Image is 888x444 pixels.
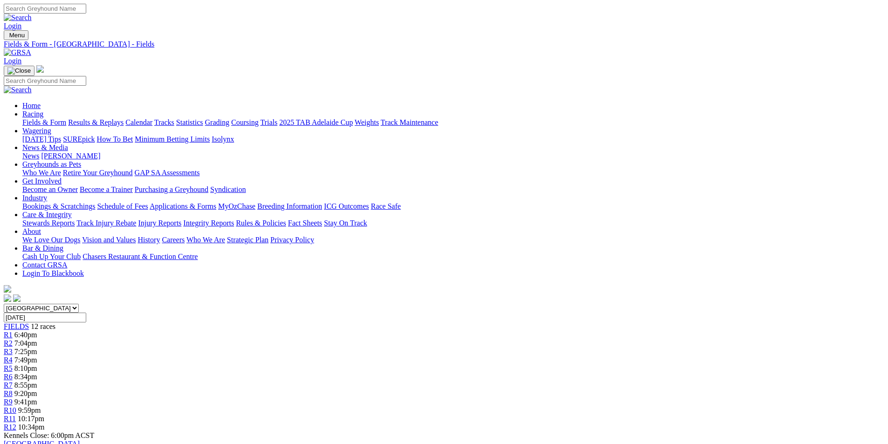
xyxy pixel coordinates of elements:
a: Syndication [210,185,246,193]
a: R8 [4,389,13,397]
a: News & Media [22,143,68,151]
div: Fields & Form - [GEOGRAPHIC_DATA] - Fields [4,40,884,48]
span: Kennels Close: 6:00pm ACST [4,431,94,439]
a: Who We Are [186,236,225,244]
a: Industry [22,194,47,202]
span: 12 races [31,322,55,330]
span: 9:41pm [14,398,37,406]
span: 9:20pm [14,389,37,397]
img: Search [4,86,32,94]
a: Calendar [125,118,152,126]
a: Purchasing a Greyhound [135,185,208,193]
a: About [22,227,41,235]
span: 6:40pm [14,331,37,339]
a: Schedule of Fees [97,202,148,210]
a: R12 [4,423,16,431]
a: ICG Outcomes [324,202,369,210]
a: Stay On Track [324,219,367,227]
a: R1 [4,331,13,339]
a: FIELDS [4,322,29,330]
a: Strategic Plan [227,236,268,244]
a: Greyhounds as Pets [22,160,81,168]
span: Menu [9,32,25,39]
a: Fields & Form [22,118,66,126]
a: Race Safe [371,202,400,210]
div: Industry [22,202,884,211]
a: Track Maintenance [381,118,438,126]
a: Careers [162,236,185,244]
a: Weights [355,118,379,126]
a: R2 [4,339,13,347]
button: Toggle navigation [4,30,28,40]
a: R11 [4,415,16,423]
a: Results & Replays [68,118,124,126]
div: About [22,236,884,244]
a: Login To Blackbook [22,269,84,277]
img: GRSA [4,48,31,57]
a: Cash Up Your Club [22,253,81,260]
a: Retire Your Greyhound [63,169,133,177]
a: Grading [205,118,229,126]
a: Home [22,102,41,109]
a: R5 [4,364,13,372]
a: Track Injury Rebate [76,219,136,227]
div: Get Involved [22,185,884,194]
a: Integrity Reports [183,219,234,227]
a: R7 [4,381,13,389]
a: R6 [4,373,13,381]
a: Chasers Restaurant & Function Centre [83,253,198,260]
img: facebook.svg [4,294,11,302]
span: 7:25pm [14,348,37,355]
a: R9 [4,398,13,406]
a: Care & Integrity [22,211,72,219]
a: MyOzChase [218,202,255,210]
a: Statistics [176,118,203,126]
a: GAP SA Assessments [135,169,200,177]
a: Coursing [231,118,259,126]
a: Bar & Dining [22,244,63,252]
a: R10 [4,406,16,414]
a: Fact Sheets [288,219,322,227]
a: Tracks [154,118,174,126]
span: 8:10pm [14,364,37,372]
span: 8:34pm [14,373,37,381]
a: [PERSON_NAME] [41,152,100,160]
a: We Love Our Dogs [22,236,80,244]
span: 10:17pm [18,415,44,423]
a: Injury Reports [138,219,181,227]
input: Search [4,76,86,86]
span: R3 [4,348,13,355]
a: Who We Are [22,169,61,177]
span: 7:04pm [14,339,37,347]
img: Close [7,67,31,75]
a: How To Bet [97,135,133,143]
a: Stewards Reports [22,219,75,227]
a: R4 [4,356,13,364]
a: News [22,152,39,160]
div: Racing [22,118,884,127]
div: Wagering [22,135,884,143]
a: Get Involved [22,177,62,185]
img: logo-grsa-white.png [4,285,11,293]
div: News & Media [22,152,884,160]
span: 9:59pm [18,406,41,414]
input: Search [4,4,86,14]
a: Contact GRSA [22,261,67,269]
a: Isolynx [212,135,234,143]
span: 10:34pm [18,423,45,431]
a: History [138,236,160,244]
a: [DATE] Tips [22,135,61,143]
a: Become an Owner [22,185,78,193]
a: Vision and Values [82,236,136,244]
input: Select date [4,313,86,322]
